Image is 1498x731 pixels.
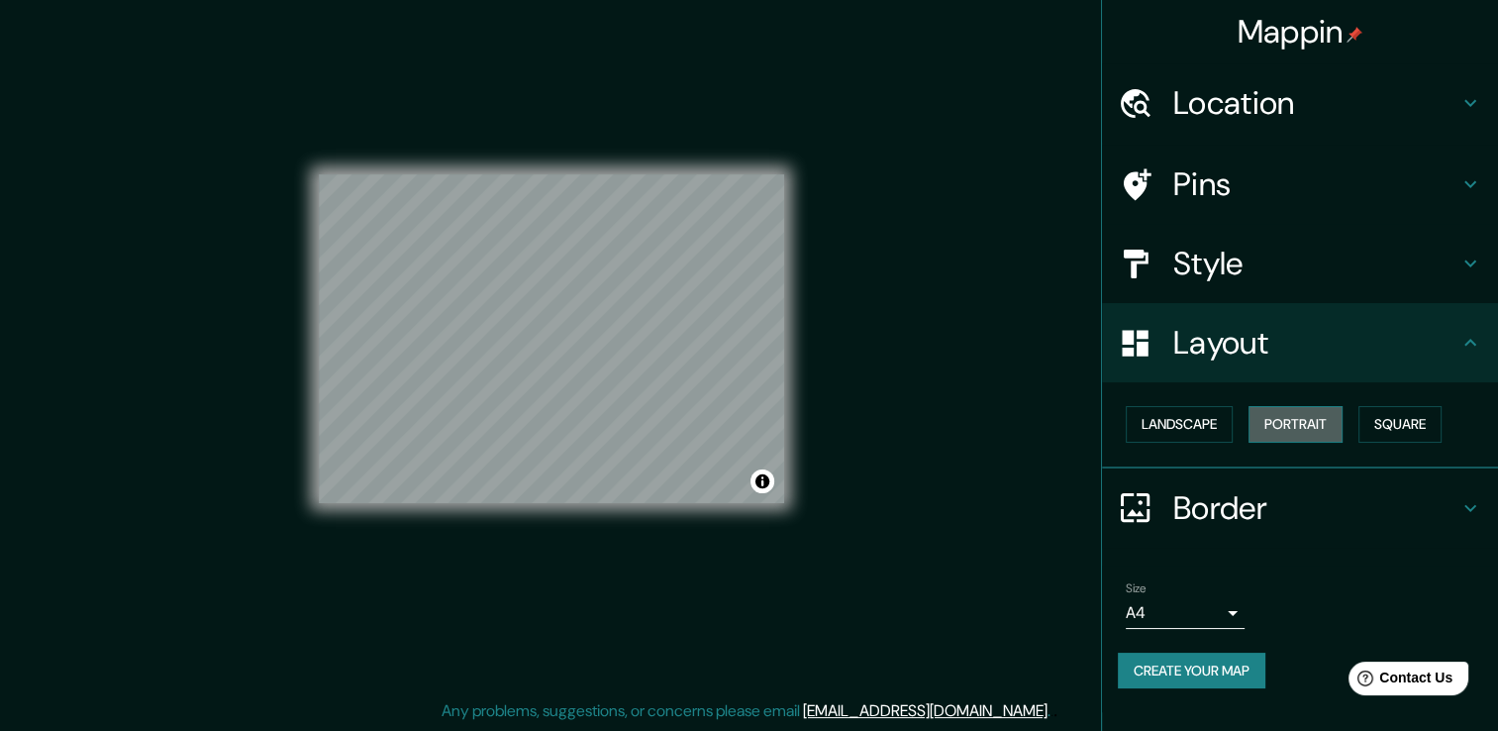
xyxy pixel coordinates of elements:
[1102,145,1498,224] div: Pins
[1173,83,1458,123] h4: Location
[1126,579,1147,596] label: Size
[442,699,1050,723] p: Any problems, suggestions, or concerns please email .
[1102,224,1498,303] div: Style
[1173,323,1458,363] h4: Layout
[1102,303,1498,382] div: Layout
[1347,27,1362,43] img: pin-icon.png
[1126,597,1245,629] div: A4
[1126,406,1233,443] button: Landscape
[750,470,774,493] button: Toggle attribution
[1248,406,1343,443] button: Portrait
[1322,654,1476,709] iframe: Help widget launcher
[1118,653,1265,689] button: Create your map
[803,700,1048,721] a: [EMAIL_ADDRESS][DOMAIN_NAME]
[1173,488,1458,528] h4: Border
[1238,12,1363,52] h4: Mappin
[1102,469,1498,548] div: Border
[1053,699,1057,723] div: .
[1050,699,1053,723] div: .
[1173,164,1458,204] h4: Pins
[1173,244,1458,283] h4: Style
[1102,63,1498,143] div: Location
[1358,406,1442,443] button: Square
[319,174,784,503] canvas: Map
